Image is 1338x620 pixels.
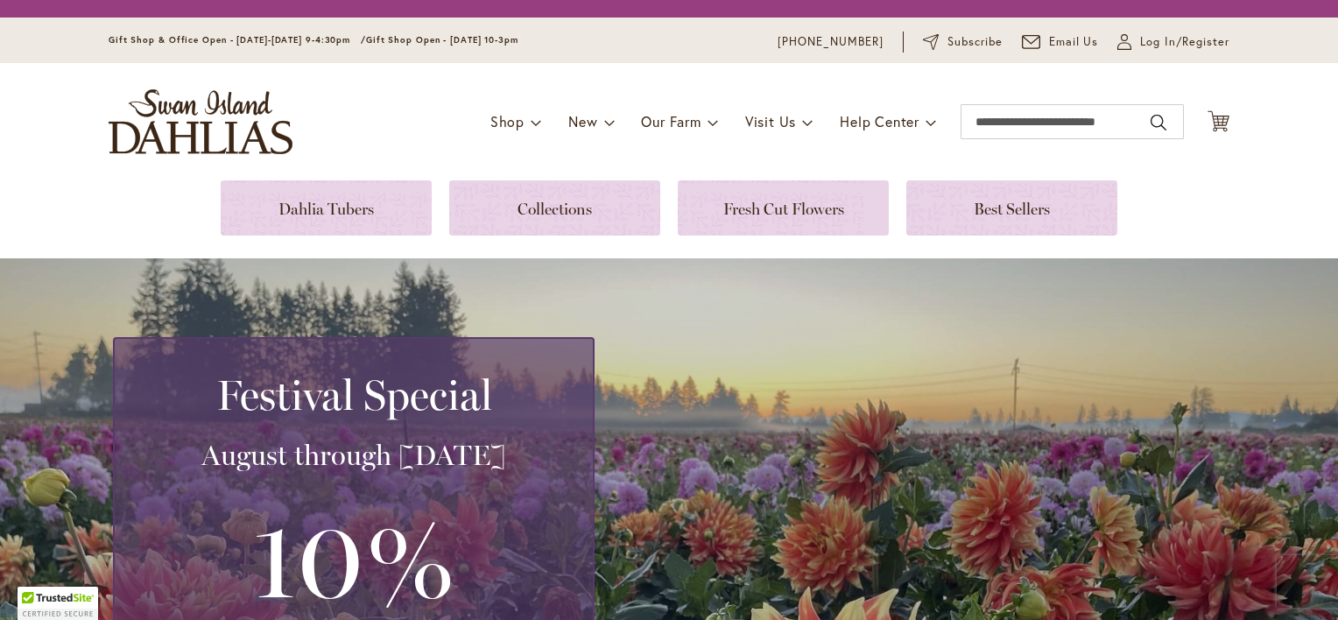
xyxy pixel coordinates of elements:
button: Search [1151,109,1166,137]
span: Our Farm [641,112,701,130]
h3: August through [DATE] [136,438,572,473]
span: Shop [490,112,525,130]
span: Gift Shop & Office Open - [DATE]-[DATE] 9-4:30pm / [109,34,366,46]
a: Email Us [1022,33,1099,51]
a: store logo [109,89,292,154]
a: [PHONE_NUMBER] [778,33,884,51]
a: Subscribe [923,33,1003,51]
h2: Festival Special [136,370,572,419]
span: Subscribe [947,33,1003,51]
a: Log In/Register [1117,33,1229,51]
span: New [568,112,597,130]
div: TrustedSite Certified [18,587,98,620]
span: Gift Shop Open - [DATE] 10-3pm [366,34,518,46]
span: Email Us [1049,33,1099,51]
span: Help Center [840,112,919,130]
span: Log In/Register [1140,33,1229,51]
span: Visit Us [745,112,796,130]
